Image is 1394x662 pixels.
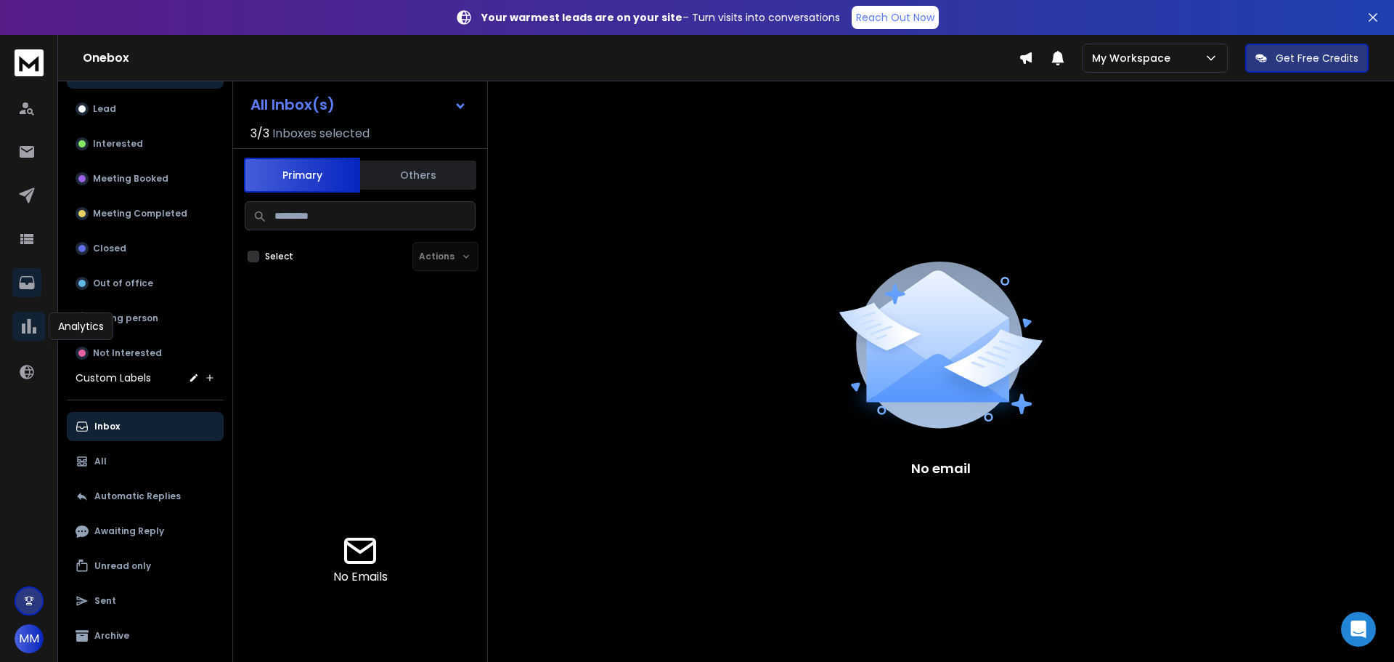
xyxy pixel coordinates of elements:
h1: Onebox [83,49,1019,67]
button: Primary [244,158,360,193]
h1: All Inbox(s) [250,97,335,112]
p: Inbox [94,421,120,432]
p: Wrong person [93,312,158,324]
p: My Workspace [1092,51,1176,65]
img: logo [15,49,44,76]
a: Reach Out Now [852,6,939,29]
button: Others [360,159,476,191]
p: Closed [93,243,126,254]
button: Unread only [67,552,224,581]
strong: Your warmest leads are on your site [481,10,682,25]
p: – Turn visits into conversations [481,10,840,25]
button: Interested [67,129,224,158]
div: Analytics [49,312,113,340]
button: Meeting Booked [67,164,224,193]
p: Out of office [93,278,153,289]
p: Lead [93,103,116,115]
p: Get Free Credits [1276,51,1358,65]
button: Meeting Completed [67,199,224,228]
h3: Inboxes selected [272,125,370,142]
button: Get Free Credits [1245,44,1369,73]
p: All [94,456,107,467]
button: All [67,447,224,476]
p: Awaiting Reply [94,525,164,537]
p: Not Interested [93,347,162,359]
p: Automatic Replies [94,491,181,502]
button: MM [15,624,44,653]
button: Closed [67,234,224,263]
button: Out of office [67,269,224,298]
button: Sent [67,586,224,615]
button: Inbox [67,412,224,441]
p: Sent [94,595,116,607]
label: Select [265,251,293,262]
span: 3 / 3 [250,125,269,142]
p: Meeting Booked [93,173,168,185]
p: Meeting Completed [93,208,187,219]
button: Lead [67,94,224,124]
button: Archive [67,621,224,650]
button: Automatic Replies [67,482,224,511]
div: Open Intercom Messenger [1341,612,1376,647]
p: Unread only [94,560,151,572]
button: Not Interested [67,339,224,368]
p: Archive [94,630,129,642]
button: Awaiting Reply [67,517,224,546]
button: Wrong person [67,304,224,333]
p: Reach Out Now [856,10,934,25]
p: No Emails [333,568,388,586]
h3: Custom Labels [76,371,151,385]
p: Interested [93,138,143,150]
p: No email [911,459,971,479]
button: All Inbox(s) [239,90,478,119]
